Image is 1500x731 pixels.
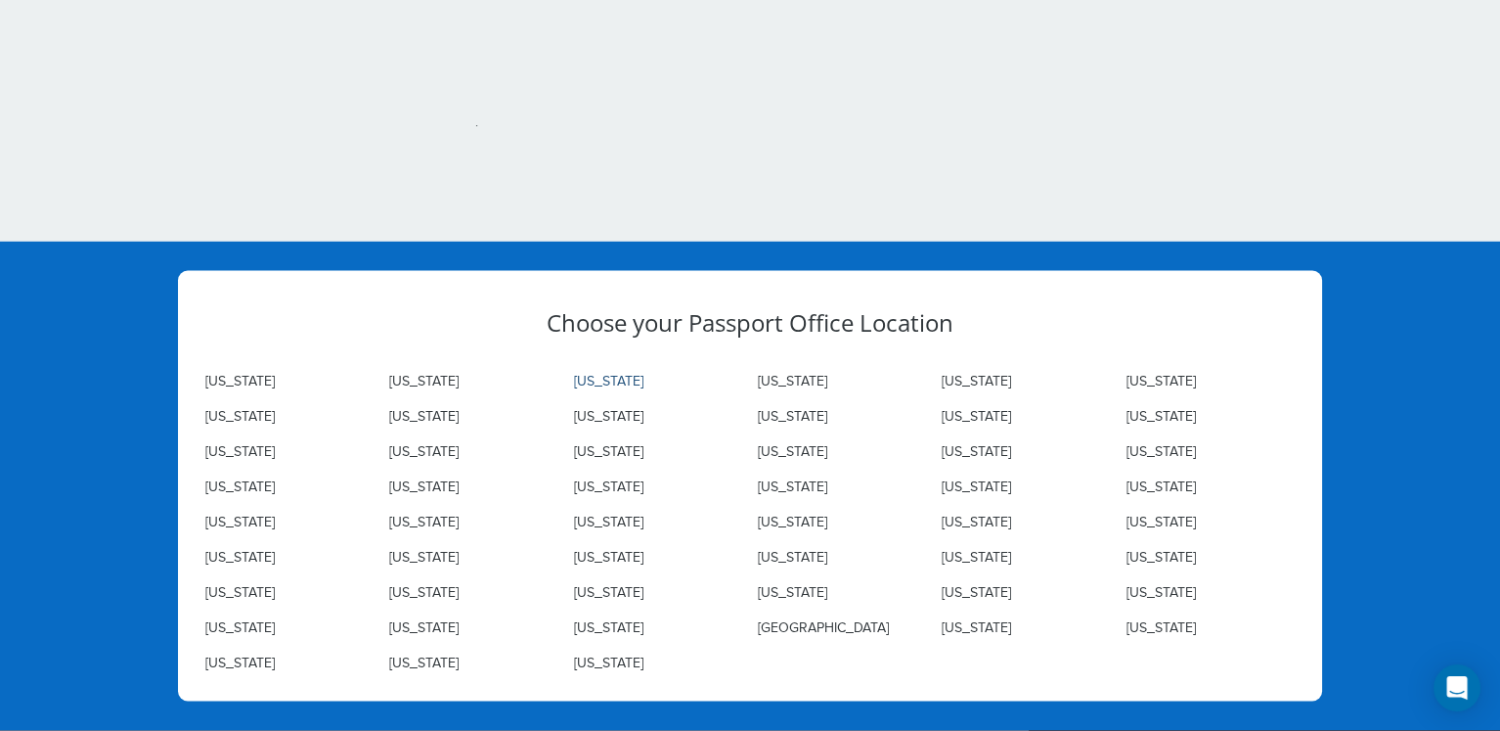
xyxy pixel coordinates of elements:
[758,479,827,494] a: [US_STATE]
[205,408,275,424] a: [US_STATE]
[574,619,643,635] a: [US_STATE]
[942,479,1011,494] a: [US_STATE]
[758,549,827,565] a: [US_STATE]
[1126,443,1196,459] a: [US_STATE]
[574,584,643,600] a: [US_STATE]
[389,373,459,388] a: [US_STATE]
[1126,373,1196,388] a: [US_STATE]
[942,619,1011,635] a: [US_STATE]
[389,479,459,494] a: [US_STATE]
[758,408,827,424] a: [US_STATE]
[574,443,643,459] a: [US_STATE]
[389,408,459,424] a: [US_STATE]
[574,479,643,494] a: [US_STATE]
[942,514,1011,529] a: [US_STATE]
[574,549,643,565] a: [US_STATE]
[1126,549,1196,565] a: [US_STATE]
[758,373,827,388] a: [US_STATE]
[942,584,1011,600] a: [US_STATE]
[205,619,275,635] a: [US_STATE]
[1126,408,1196,424] a: [US_STATE]
[758,514,827,529] a: [US_STATE]
[942,373,1011,388] a: [US_STATE]
[389,514,459,529] a: [US_STATE]
[942,443,1011,459] a: [US_STATE]
[942,408,1011,424] a: [US_STATE]
[205,549,275,565] a: [US_STATE]
[389,443,459,459] a: [US_STATE]
[942,549,1011,565] a: [US_STATE]
[205,655,275,670] a: [US_STATE]
[574,373,643,388] a: [US_STATE]
[1126,619,1196,635] a: [US_STATE]
[758,619,889,635] a: [GEOGRAPHIC_DATA]
[205,584,275,600] a: [US_STATE]
[198,309,1302,335] h3: Choose your Passport Office Location
[205,479,275,494] a: [US_STATE]
[205,514,275,529] a: [US_STATE]
[574,655,643,670] a: [US_STATE]
[205,443,275,459] a: [US_STATE]
[389,584,459,600] a: [US_STATE]
[389,619,459,635] a: [US_STATE]
[1126,584,1196,600] a: [US_STATE]
[389,549,459,565] a: [US_STATE]
[389,655,459,670] a: [US_STATE]
[205,373,275,388] a: [US_STATE]
[758,443,827,459] a: [US_STATE]
[574,408,643,424] a: [US_STATE]
[758,584,827,600] a: [US_STATE]
[1126,514,1196,529] a: [US_STATE]
[1126,479,1196,494] a: [US_STATE]
[1434,664,1480,711] div: Open Intercom Messenger
[574,514,643,529] a: [US_STATE]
